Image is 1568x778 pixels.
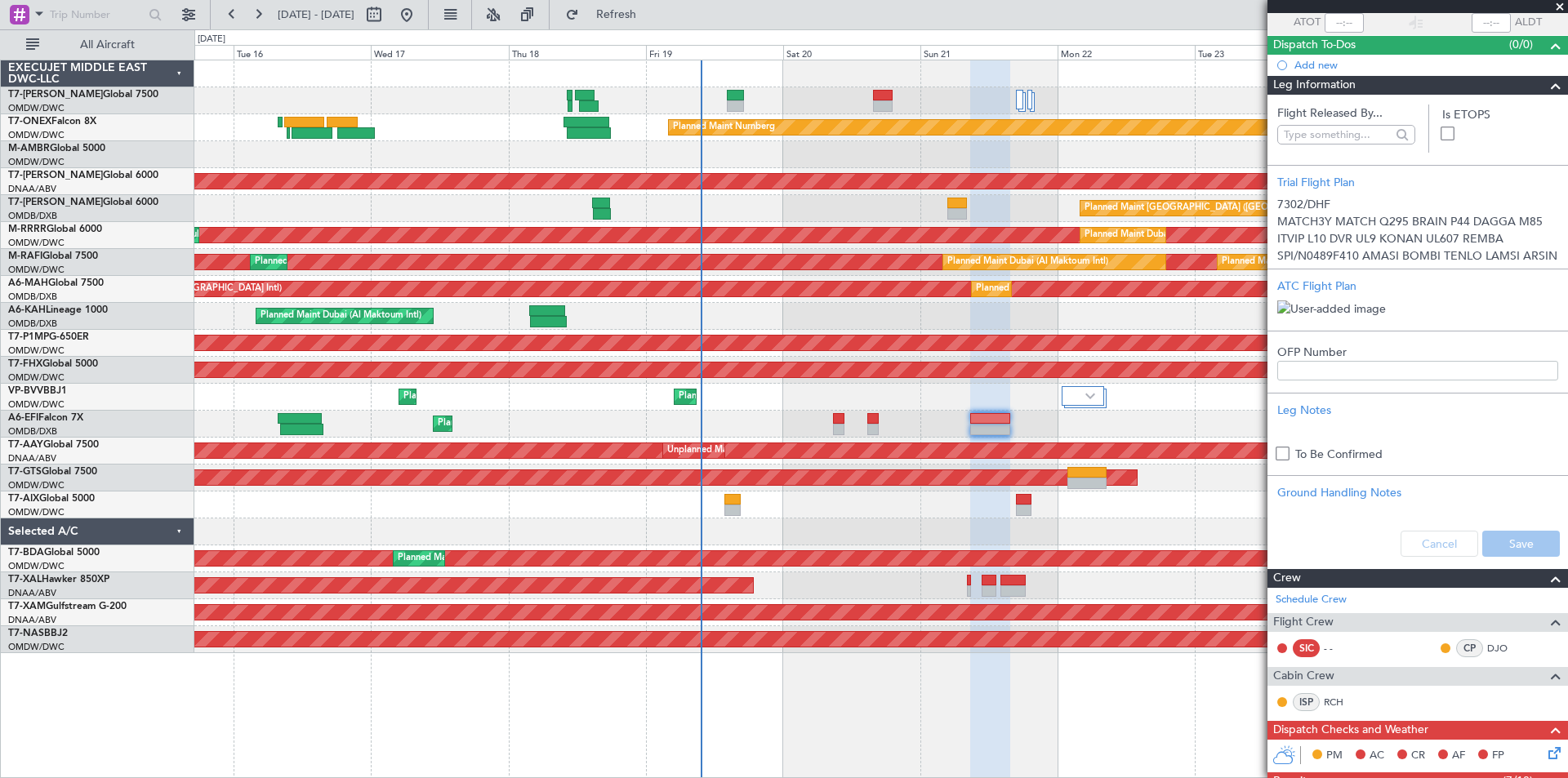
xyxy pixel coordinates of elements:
a: OMDW/DWC [8,506,65,518]
label: OFP Number [1277,344,1558,361]
a: T7-[PERSON_NAME]Global 6000 [8,198,158,207]
a: RCH [1324,695,1361,709]
span: M-RAFI [8,251,42,261]
div: CP [1456,639,1483,657]
span: FP [1492,748,1504,764]
div: Sat 20 [783,45,920,60]
div: Planned Maint Dubai (Al Maktoum Intl) [261,304,421,328]
div: Planned Maint Dubai (Al Maktoum Intl) [403,385,564,409]
a: OMDW/DWC [8,237,65,249]
span: T7-AIX [8,494,39,504]
a: OMDB/DXB [8,291,57,303]
span: T7-BDA [8,548,44,558]
div: [DATE] [198,33,225,47]
a: M-RRRRGlobal 6000 [8,225,102,234]
a: T7-BDAGlobal 5000 [8,548,100,558]
div: Planned Maint Dubai (Al Maktoum Intl) [255,250,416,274]
span: Dispatch To-Dos [1273,36,1356,55]
a: OMDW/DWC [8,398,65,411]
a: DNAA/ABV [8,183,56,195]
label: To Be Confirmed [1295,446,1383,463]
span: AF [1452,748,1465,764]
div: Mon 22 [1058,45,1195,60]
a: OMDB/DXB [8,210,57,222]
a: VP-BVVBBJ1 [8,386,67,396]
div: Planned Maint Dubai (Al Maktoum Intl) [679,385,840,409]
a: A6-MAHGlobal 7500 [8,278,104,288]
span: Leg Information [1273,76,1356,95]
span: ALDT [1515,15,1542,31]
a: T7-FHXGlobal 5000 [8,359,98,369]
a: OMDW/DWC [8,641,65,653]
span: T7-NAS [8,629,44,638]
input: Type something... [1284,122,1391,147]
div: Sun 21 [920,45,1058,60]
a: OMDW/DWC [8,371,65,384]
input: Trip Number [50,2,144,27]
a: OMDB/DXB [8,318,57,330]
div: Leg Notes [1277,402,1558,419]
div: SIC [1293,639,1320,657]
div: Wed 17 [371,45,508,60]
a: OMDW/DWC [8,102,65,114]
div: Thu 18 [509,45,646,60]
a: T7-ONEXFalcon 8X [8,117,96,127]
span: ATOT [1294,15,1321,31]
span: M-AMBR [8,144,50,153]
a: OMDW/DWC [8,345,65,357]
span: T7-[PERSON_NAME] [8,171,103,180]
div: Tue 16 [234,45,371,60]
div: Planned Maint Nurnberg [673,115,775,140]
span: T7-GTS [8,467,42,477]
span: T7-P1MP [8,332,49,342]
a: T7-XAMGulfstream G-200 [8,602,127,611]
div: Planned Maint Dubai (Al Maktoum Intl) [398,546,559,571]
div: Planned Maint Dubai (Al Maktoum Intl) [947,250,1108,274]
a: M-RAFIGlobal 7500 [8,251,98,261]
div: 7302/DHF MATCH3Y MATCH Q295 BRAIN P44 DAGGA M85 ITVIP L10 DVR UL9 KONAN UL607 REMBA SPI/N0489F410... [1277,191,1558,260]
a: Schedule Crew [1276,592,1347,608]
div: Planned Maint [GEOGRAPHIC_DATA] ([GEOGRAPHIC_DATA] Intl) [1085,196,1357,220]
span: CR [1411,748,1425,764]
span: T7-[PERSON_NAME] [8,198,103,207]
div: Planned Maint [GEOGRAPHIC_DATA] ([GEOGRAPHIC_DATA] Intl) [976,277,1249,301]
img: arrow-gray.svg [1085,393,1095,399]
label: Is ETOPS [1442,106,1558,123]
a: DNAA/ABV [8,452,56,465]
input: --:-- [1325,13,1364,33]
div: Planned Maint [GEOGRAPHIC_DATA] ([GEOGRAPHIC_DATA]) [438,411,695,436]
a: T7-P1MPG-650ER [8,332,89,342]
a: T7-XALHawker 850XP [8,575,109,585]
a: T7-AAYGlobal 7500 [8,440,99,450]
span: A6-MAH [8,278,48,288]
a: OMDW/DWC [8,264,65,276]
span: Cabin Crew [1273,667,1334,686]
span: [DATE] - [DATE] [278,7,354,22]
span: Flight Released By... [1277,104,1415,122]
span: A6-KAH [8,305,46,315]
span: T7-XAM [8,602,46,611]
span: Flight Crew [1273,613,1334,632]
span: A6-EFI [8,413,38,423]
div: Ground Handling Notes [1277,484,1558,501]
button: Refresh [558,2,656,28]
span: T7-[PERSON_NAME] [8,90,103,100]
a: M-AMBRGlobal 5000 [8,144,105,153]
a: A6-EFIFalcon 7X [8,413,83,423]
a: T7-[PERSON_NAME]Global 7500 [8,90,158,100]
span: Refresh [582,9,651,20]
a: DNAA/ABV [8,587,56,599]
div: - - [1324,641,1361,656]
a: OMDB/DXB [8,425,57,438]
span: T7-FHX [8,359,42,369]
span: VP-BVV [8,386,43,396]
a: T7-GTSGlobal 7500 [8,467,97,477]
span: T7-XAL [8,575,42,585]
div: Unplanned Maint [GEOGRAPHIC_DATA] (Al Maktoum Intl) [667,438,909,463]
a: OMDW/DWC [8,129,65,141]
span: Crew [1273,569,1301,588]
a: A6-KAHLineage 1000 [8,305,108,315]
a: T7-[PERSON_NAME]Global 6000 [8,171,158,180]
div: Planned Maint Dubai (Al Maktoum Intl) [1085,223,1245,247]
a: OMDW/DWC [8,479,65,491]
